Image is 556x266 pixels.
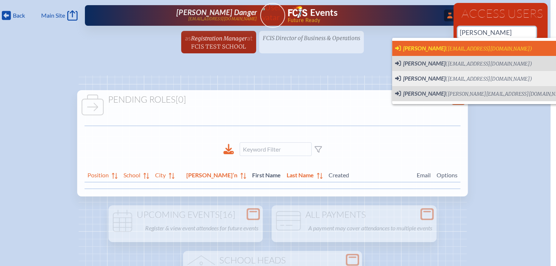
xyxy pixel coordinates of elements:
span: First Name [252,170,281,179]
h1: All Payments [275,210,434,220]
p: Register & view event attendees for future events [145,223,258,233]
input: Person’s name or email [458,27,536,38]
span: Email [417,170,431,179]
span: Switch User [395,75,532,83]
span: [PERSON_NAME] [403,90,445,97]
span: Registration Manager [191,35,247,42]
h1: Access Users [458,7,543,19]
p: A payment may cover attendances to multiple events [308,223,432,233]
span: [PERSON_NAME] [403,45,445,52]
input: Keyword Filter [240,142,312,156]
span: Back [13,12,25,19]
span: at [247,34,252,42]
a: FCIS LogoEvents [288,6,338,19]
span: ([EMAIL_ADDRESS][DOMAIN_NAME]) [445,61,532,67]
div: Download to CSV [223,144,234,155]
span: [PERSON_NAME]’n [186,170,237,179]
a: asRegistration ManageratFCIS Test School [182,31,255,53]
span: [PERSON_NAME] [403,75,445,82]
span: as [185,34,191,42]
span: Last Name [287,170,314,179]
a: Main Site [41,10,77,21]
a: [PERSON_NAME] Danger[EMAIL_ADDRESS][DOMAIN_NAME] [108,8,257,23]
h1: Events [310,8,338,17]
span: [PERSON_NAME] [403,60,445,67]
span: [PERSON_NAME] Danger [176,8,257,17]
span: ([EMAIL_ADDRESS][DOMAIN_NAME]) [445,76,532,82]
span: Future Ready [287,18,437,23]
h1: Pending Roles [80,95,465,105]
span: [0] [176,94,186,105]
img: User Avatar [257,3,288,22]
span: Main Site [41,12,65,19]
a: User Avatar [260,3,285,28]
h1: School Heads [186,255,359,266]
span: City [155,170,166,179]
h1: Upcoming Events [111,210,260,220]
span: Position [87,170,109,179]
div: FCIS Events — Future ready [288,6,437,23]
span: FCIS Test School [191,43,246,50]
span: ([EMAIL_ADDRESS][DOMAIN_NAME]) [445,46,532,52]
span: Options [437,170,458,179]
span: Switch User [395,45,532,53]
span: [16] [220,209,235,220]
span: Created [329,170,411,179]
span: School [123,170,140,179]
img: Florida Council of Independent Schools [288,6,307,18]
span: Switch User [395,60,532,68]
p: [EMAIL_ADDRESS][DOMAIN_NAME] [188,17,257,21]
